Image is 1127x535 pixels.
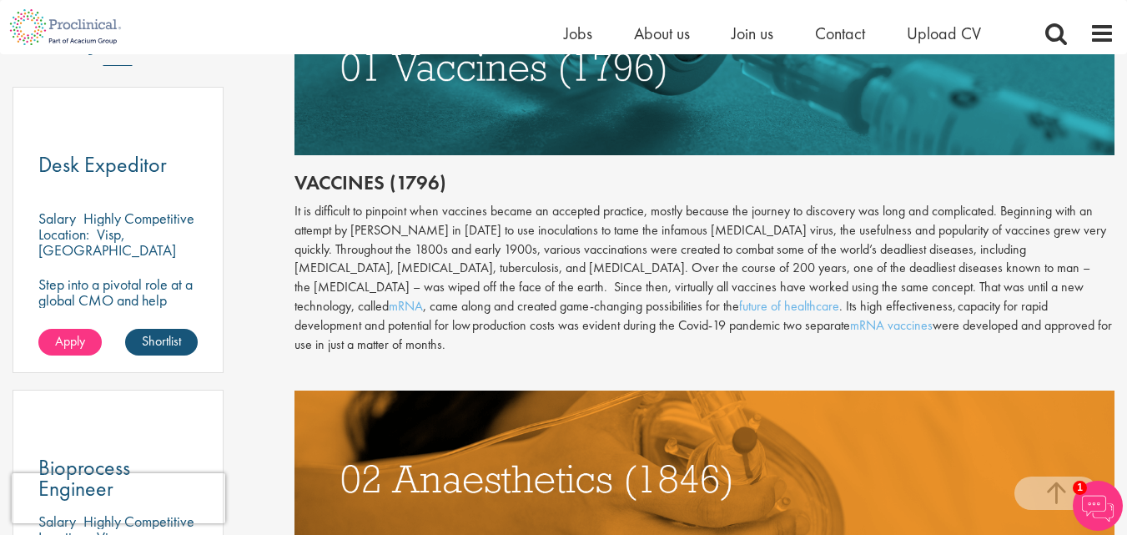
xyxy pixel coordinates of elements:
a: Apply [38,329,102,356]
p: Visp, [GEOGRAPHIC_DATA] [38,225,176,260]
h2: Vaccines (1796) [294,172,1114,194]
a: future of healthcare [739,297,839,315]
a: mRNA [389,297,423,315]
a: Desk Expeditor [38,154,198,175]
a: Shortlist [125,329,198,356]
span: Desk Expeditor [38,150,167,179]
span: Location: [38,225,89,244]
img: Chatbot [1073,481,1123,531]
span: 1 [1073,481,1087,495]
p: Step into a pivotal role at a global CMO and help shape the future of healthcare. [38,276,198,340]
a: Jobs [564,23,592,44]
span: Salary [38,209,76,228]
a: About us [634,23,690,44]
a: Contact [815,23,865,44]
p: Highly Competitive [83,209,194,228]
span: Apply [55,332,85,350]
div: It is difficult to pinpoint when vaccines became an accepted practice, mostly because the journey... [294,202,1114,355]
a: Join us [732,23,773,44]
a: Upload CV [907,23,981,44]
a: Bioprocess Engineer [38,457,198,499]
iframe: reCAPTCHA [12,473,225,523]
a: mRNA vaccines [850,316,933,334]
